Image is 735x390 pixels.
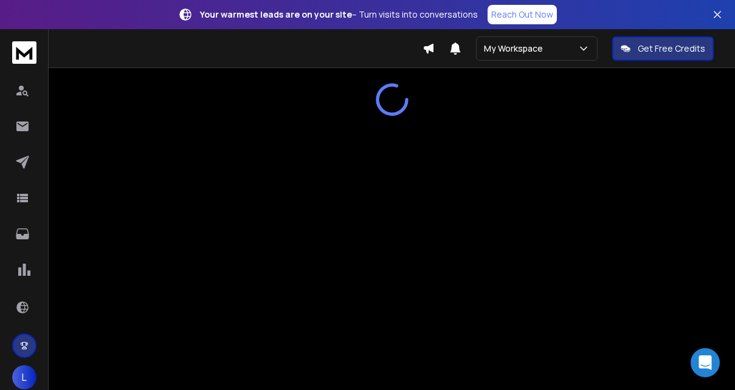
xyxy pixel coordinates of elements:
[691,348,720,377] div: Open Intercom Messenger
[612,36,714,61] button: Get Free Credits
[638,43,705,55] p: Get Free Credits
[484,43,548,55] p: My Workspace
[491,9,553,21] p: Reach Out Now
[488,5,557,24] a: Reach Out Now
[12,365,36,389] button: L
[200,9,352,20] strong: Your warmest leads are on your site
[12,41,36,64] img: logo
[200,9,478,21] p: – Turn visits into conversations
